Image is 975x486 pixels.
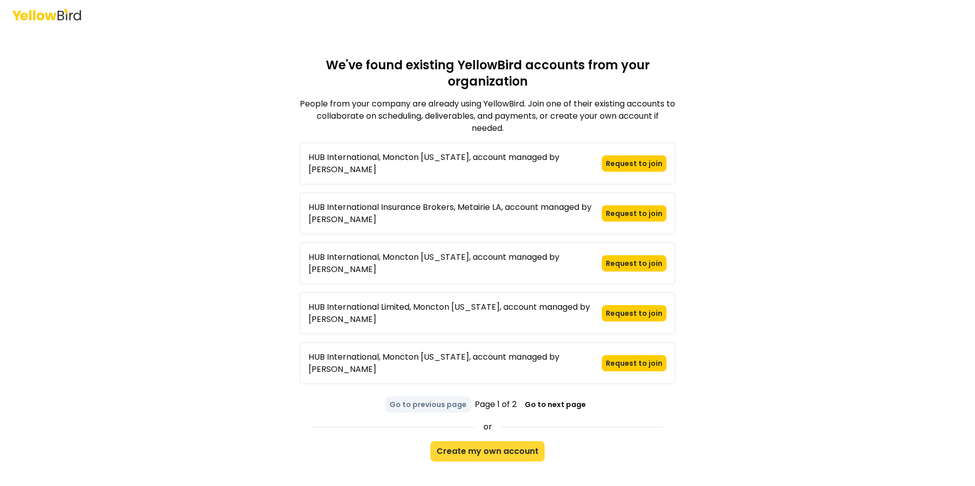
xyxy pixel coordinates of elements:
[602,205,666,222] button: Request to join
[602,255,666,272] button: Request to join
[602,305,666,321] button: Request to join
[483,421,492,433] span: or
[521,396,590,413] button: Go to next page
[309,251,602,276] div: HUB International, Moncton [US_STATE], account managed by [PERSON_NAME]
[309,201,602,226] div: HUB International Insurance Brokers, Metairie LA, account managed by [PERSON_NAME]
[309,351,602,375] div: HUB International, Moncton [US_STATE], account managed by [PERSON_NAME]
[602,355,666,371] button: Request to join
[300,57,675,90] h1: We've found existing YellowBird accounts from your organization
[300,98,675,134] p: People from your company are already using YellowBird. Join one of their existing accounts to col...
[475,398,517,411] span: Page 1 of 2
[602,155,666,172] button: Request to join
[309,301,602,326] div: HUB International Limited, Moncton [US_STATE], account managed by [PERSON_NAME]
[309,151,602,176] div: HUB International, Moncton [US_STATE], account managed by [PERSON_NAME]
[430,441,545,462] button: Create my own account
